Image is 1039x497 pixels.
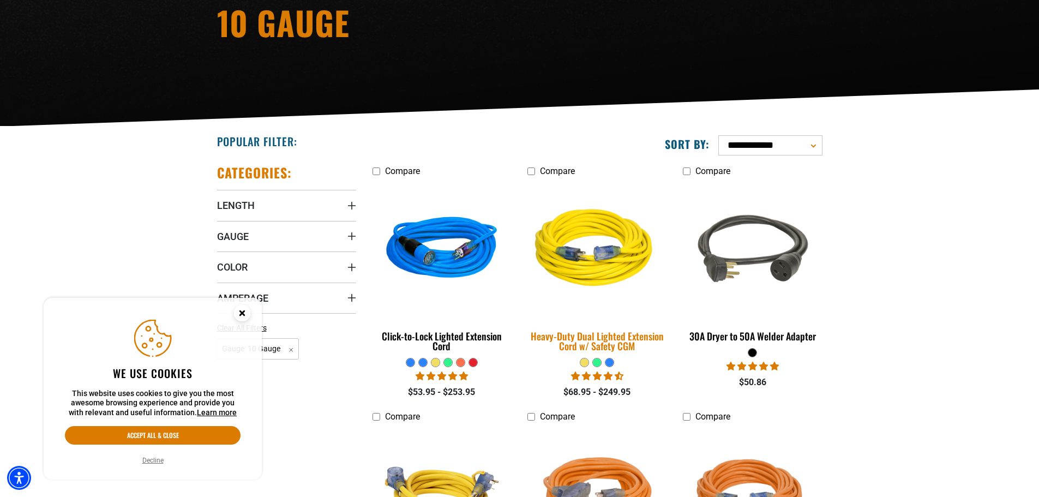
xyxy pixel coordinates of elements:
img: yellow [521,180,674,320]
div: 30A Dryer to 50A Welder Adapter [683,331,822,341]
span: Compare [385,411,420,422]
span: 4.87 stars [416,371,468,381]
span: Amperage [217,292,268,304]
summary: Amperage [217,283,356,313]
p: This website uses cookies to give you the most awesome browsing experience and provide you with r... [65,389,241,418]
div: Click-to-Lock Lighted Extension Cord [373,331,512,351]
summary: Length [217,190,356,220]
span: Compare [385,166,420,176]
div: $68.95 - $249.95 [527,386,666,399]
span: Compare [540,411,575,422]
img: black [684,187,821,313]
span: 5.00 stars [726,361,779,372]
span: 4.64 stars [571,371,623,381]
div: Accessibility Menu [7,466,31,490]
button: Accept all & close [65,426,241,445]
span: Color [217,261,248,273]
span: Gauge [217,230,249,243]
a: blue Click-to-Lock Lighted Extension Cord [373,182,512,357]
span: Length [217,199,255,212]
span: Compare [540,166,575,176]
aside: Cookie Consent [44,298,262,480]
h1: 10 Gauge [217,6,615,39]
summary: Color [217,252,356,282]
div: $53.95 - $253.95 [373,386,512,399]
div: Heavy-Duty Dual Lighted Extension Cord w/ Safety CGM [527,331,666,351]
span: Compare [695,166,730,176]
h2: Categories: [217,164,292,181]
a: yellow Heavy-Duty Dual Lighted Extension Cord w/ Safety CGM [527,182,666,357]
div: $50.86 [683,376,822,389]
button: Decline [139,455,167,466]
img: blue [373,187,511,313]
a: black 30A Dryer to 50A Welder Adapter [683,182,822,348]
span: Compare [695,411,730,422]
h2: Popular Filter: [217,134,297,148]
summary: Gauge [217,221,356,252]
a: This website uses cookies to give you the most awesome browsing experience and provide you with r... [197,408,237,417]
h2: We use cookies [65,366,241,380]
label: Sort by: [665,137,710,151]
